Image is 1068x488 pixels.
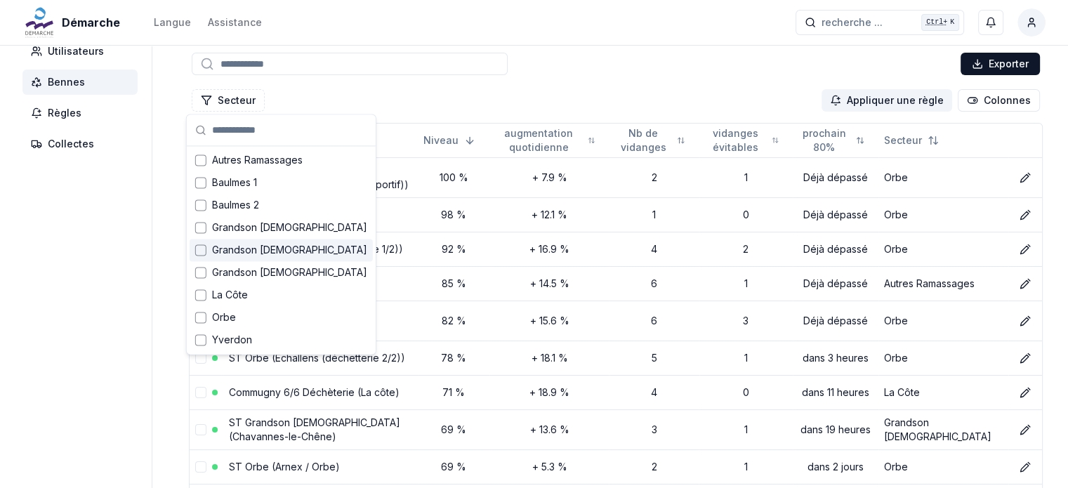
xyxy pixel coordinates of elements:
[615,242,694,256] div: 4
[876,129,947,152] button: Not sorted. Click to sort ascending.
[212,153,303,167] span: Autres Ramassages
[615,314,694,328] div: 6
[495,385,604,400] div: + 18.9 %
[615,208,694,222] div: 1
[212,310,236,324] span: Orbe
[423,171,484,185] div: 100 %
[423,385,484,400] div: 71 %
[958,89,1040,112] button: Cocher les colonnes
[22,100,143,126] a: Règles
[615,460,694,474] div: 2
[22,70,143,95] a: Bennes
[705,242,787,256] div: 2
[423,423,484,437] div: 69 %
[195,387,206,398] button: select-row
[423,277,484,291] div: 85 %
[154,14,191,31] button: Langue
[798,242,873,256] div: Déjà dépassé
[798,126,850,154] span: prochain 80%
[495,277,604,291] div: + 14.5 %
[705,126,766,154] span: vidanges évitables
[212,198,259,212] span: Baulmes 2
[48,75,85,89] span: Bennes
[495,126,582,154] span: augmentation quotidienne
[798,314,873,328] div: Déjà dépassé
[705,385,787,400] div: 0
[212,220,367,235] span: Grandson [DEMOGRAPHIC_DATA]
[798,460,873,474] div: dans 2 jours
[798,171,873,185] div: Déjà dépassé
[878,341,1008,375] td: Orbe
[487,129,604,152] button: Not sorted. Click to sort ascending.
[878,266,1008,301] td: Autres Ramassages
[195,352,206,364] button: select-row
[423,460,484,474] div: 69 %
[615,126,671,154] span: Nb de vidanges
[798,385,873,400] div: dans 11 heures
[798,351,873,365] div: dans 3 heures
[212,333,252,347] span: Yverdon
[798,423,873,437] div: dans 19 heures
[22,6,56,39] img: Démarche Logo
[212,288,248,302] span: La Côte
[961,53,1040,75] button: Exporter
[495,351,604,365] div: + 18.1 %
[615,351,694,365] div: 5
[229,461,340,473] a: ST Orbe (Arnex / Orbe)
[212,265,367,279] span: Grandson [DEMOGRAPHIC_DATA]
[22,14,126,31] a: Démarche
[415,129,484,152] button: Sorted descending. Click to sort ascending.
[878,375,1008,409] td: La Côte
[192,89,265,112] button: Filtrer les lignes
[705,314,787,328] div: 3
[495,423,604,437] div: + 13.6 %
[878,157,1008,197] td: Orbe
[495,314,604,328] div: + 15.6 %
[48,106,81,120] span: Règles
[48,137,94,151] span: Collectes
[62,14,120,31] span: Démarche
[878,197,1008,232] td: Orbe
[212,243,367,257] span: Grandson [DEMOGRAPHIC_DATA]
[423,208,484,222] div: 98 %
[495,171,604,185] div: + 7.9 %
[615,385,694,400] div: 4
[615,171,694,185] div: 2
[705,277,787,291] div: 1
[878,449,1008,484] td: Orbe
[22,131,143,157] a: Collectes
[154,15,191,29] div: Langue
[495,208,604,222] div: + 12.1 %
[423,242,484,256] div: 92 %
[212,176,257,190] span: Baulmes 1
[495,460,604,474] div: + 5.3 %
[48,44,104,58] span: Utilisateurs
[495,242,604,256] div: + 16.9 %
[195,461,206,473] button: select-row
[229,416,400,442] a: ST Grandson [DEMOGRAPHIC_DATA] (Chavannes-le-Chêne)
[607,129,694,152] button: Not sorted. Click to sort ascending.
[705,208,787,222] div: 0
[22,39,143,64] a: Utilisateurs
[423,351,484,365] div: 78 %
[705,423,787,437] div: 1
[790,129,873,152] button: Not sorted. Click to sort ascending.
[878,301,1008,341] td: Orbe
[195,424,206,435] button: select-row
[229,386,400,398] a: Commugny 6/6 Déchèterie (La côte)
[615,423,694,437] div: 3
[229,352,405,364] a: ST Orbe (Echallens (déchetterie 2/2))
[822,89,952,112] button: Appliquer la règle aux lignes sélectionnées
[798,208,873,222] div: Déjà dépassé
[878,232,1008,266] td: Orbe
[705,351,787,365] div: 1
[884,133,922,147] span: Secteur
[878,409,1008,449] td: Grandson [DEMOGRAPHIC_DATA]
[822,15,883,29] span: recherche ...
[705,171,787,185] div: 1
[697,129,787,152] button: Not sorted. Click to sort ascending.
[796,10,964,35] button: recherche ...Ctrl+K
[798,277,873,291] div: Déjà dépassé
[423,133,459,147] span: Niveau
